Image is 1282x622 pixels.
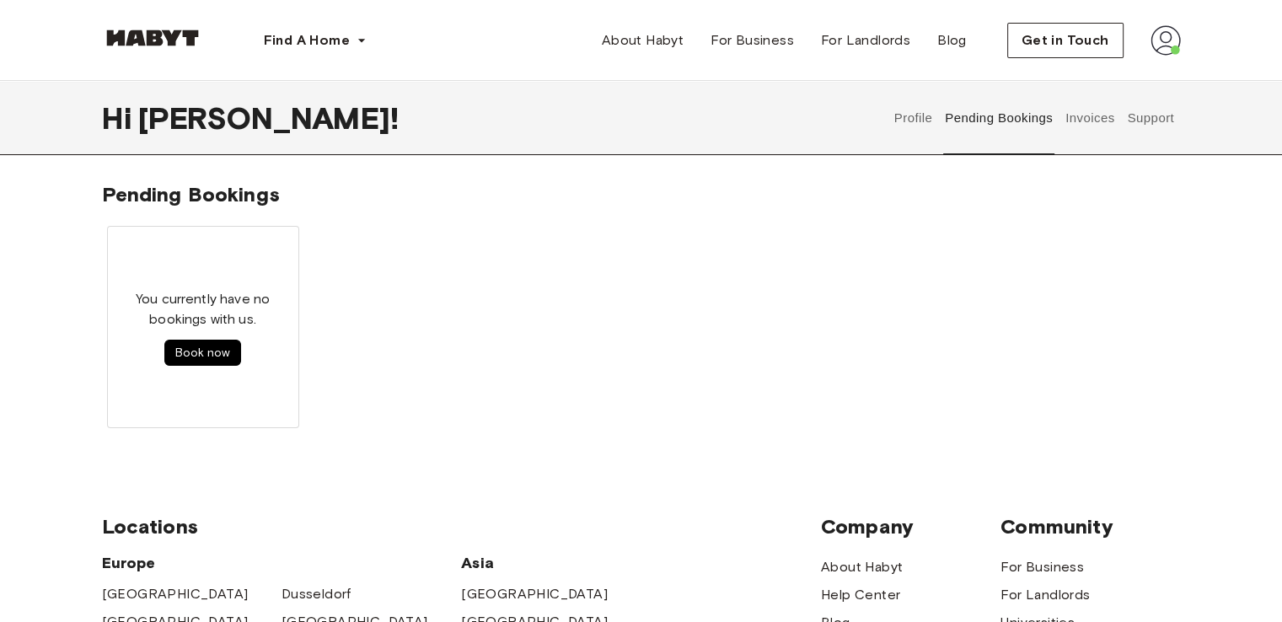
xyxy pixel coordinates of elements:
span: Asia [461,553,641,573]
span: [PERSON_NAME] ! [138,100,399,136]
button: Find A Home [250,24,380,57]
span: About Habyt [602,30,684,51]
a: For Business [697,24,807,57]
span: Pending Bookings [102,182,280,206]
span: For Business [711,30,794,51]
div: You currently have no bookings with us. [118,289,288,366]
span: For Landlords [821,30,910,51]
a: About Habyt [588,24,697,57]
button: Pending Bookings [943,81,1055,155]
button: Profile [892,81,935,155]
a: [GEOGRAPHIC_DATA] [102,584,249,604]
span: Company [821,514,1000,539]
a: For Landlords [807,24,924,57]
span: Find A Home [264,30,350,51]
img: avatar [1151,25,1181,56]
a: Help Center [821,585,900,605]
span: Hi [102,100,138,136]
span: Get in Touch [1022,30,1109,51]
span: Blog [937,30,967,51]
a: Blog [924,24,980,57]
button: Book now [164,340,241,366]
a: [GEOGRAPHIC_DATA] [461,584,608,604]
button: Invoices [1063,81,1116,155]
a: For Business [1000,557,1084,577]
span: Europe [102,553,462,573]
div: user profile tabs [888,81,1180,155]
a: Dusseldorf [282,584,351,604]
button: Support [1125,81,1177,155]
button: Get in Touch [1007,23,1124,58]
img: Habyt [102,29,203,46]
span: Locations [102,514,821,539]
a: About Habyt [821,557,903,577]
a: For Landlords [1000,585,1090,605]
span: Community [1000,514,1180,539]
